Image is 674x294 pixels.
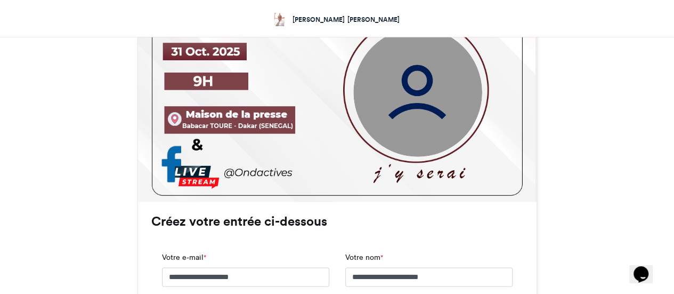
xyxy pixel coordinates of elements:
[353,28,482,156] img: user_circle.png
[293,15,345,25] span: [PERSON_NAME]
[629,251,663,283] iframe: chat widget
[151,213,327,229] font: Créez votre entrée ci-dessous
[162,253,204,262] font: Votre e-mail
[347,15,400,25] span: [PERSON_NAME]
[274,13,285,26] img: Samuel Adimi
[274,11,400,26] a: [PERSON_NAME] [PERSON_NAME]
[345,253,380,262] font: Votre nom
